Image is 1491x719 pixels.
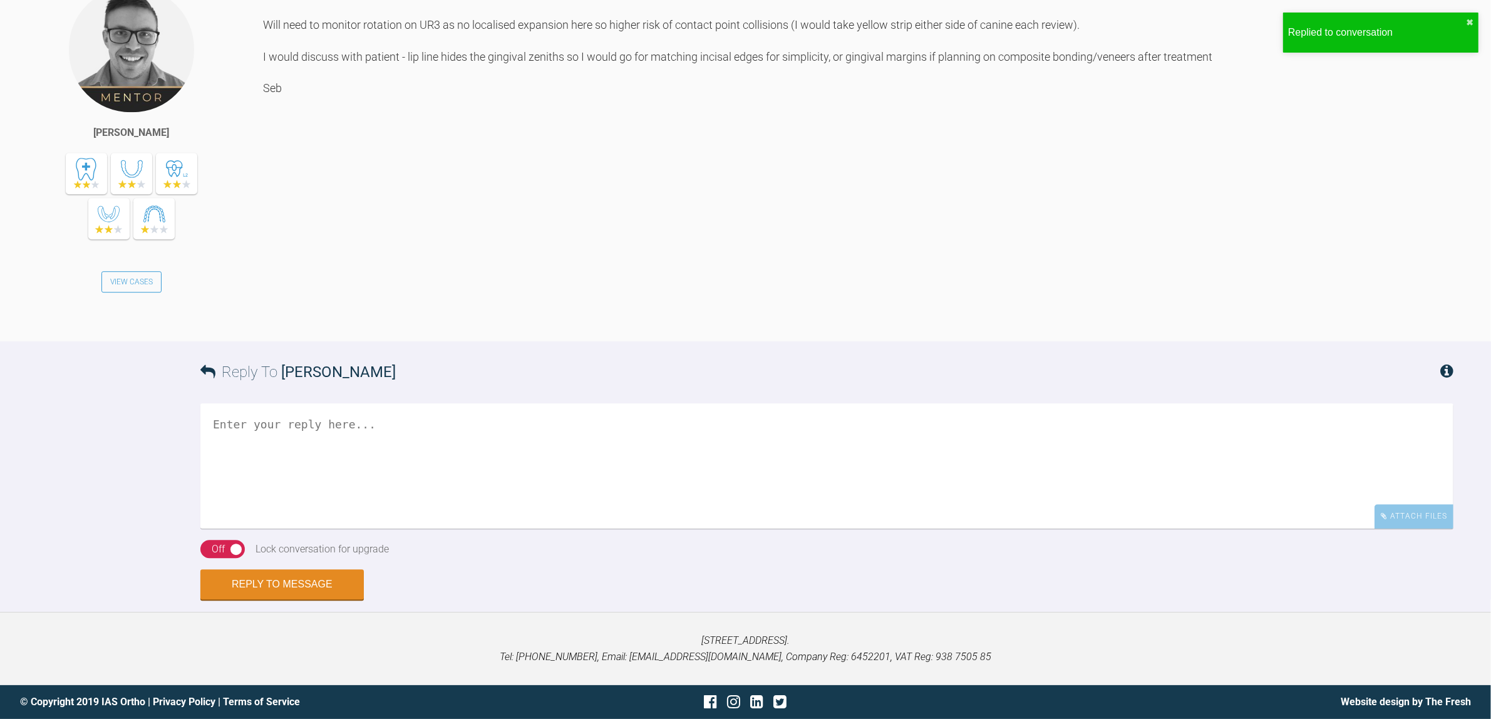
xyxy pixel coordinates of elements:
[1375,504,1453,529] div: Attach Files
[1288,24,1466,41] div: Replied to conversation
[256,541,390,557] div: Lock conversation for upgrade
[223,696,300,708] a: Terms of Service
[200,569,364,599] button: Reply to Message
[94,125,170,141] div: [PERSON_NAME]
[153,696,215,708] a: Privacy Policy
[101,271,162,292] a: View Cases
[200,360,396,384] h3: Reply To
[1341,696,1471,708] a: Website design by The Fresh
[212,541,225,557] div: Off
[20,633,1471,665] p: [STREET_ADDRESS]. Tel: [PHONE_NUMBER], Email: [EMAIL_ADDRESS][DOMAIN_NAME], Company Reg: 6452201,...
[281,363,396,381] span: [PERSON_NAME]
[1466,18,1473,28] button: close
[20,694,503,710] div: © Copyright 2019 IAS Ortho | |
